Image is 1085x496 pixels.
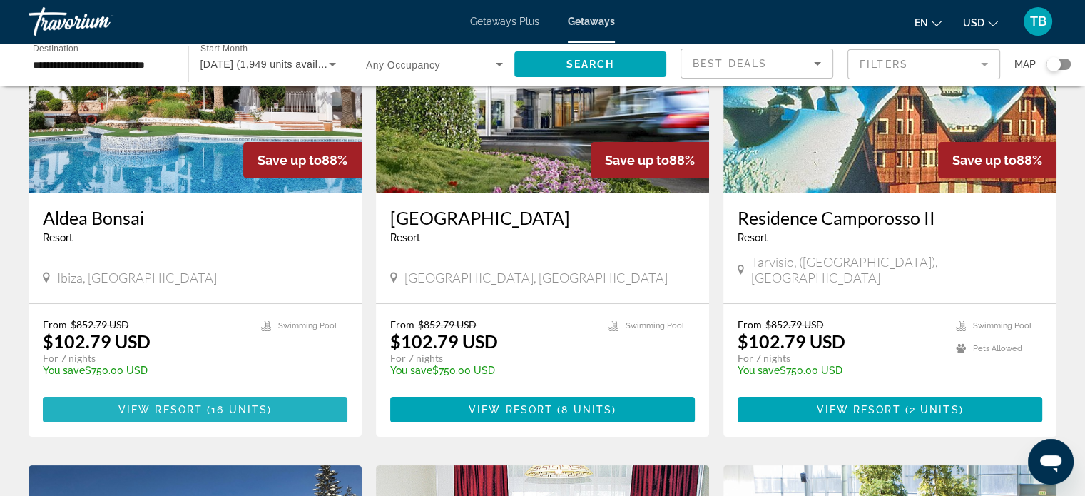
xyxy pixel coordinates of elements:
button: User Menu [1019,6,1056,36]
a: Aldea Bonsai [43,207,347,228]
span: You save [738,365,780,376]
a: Getaways [568,16,615,27]
span: 8 units [561,404,612,415]
p: $102.79 USD [390,330,498,352]
button: Search [514,51,667,77]
button: Change language [915,12,942,33]
span: Search [566,59,614,70]
span: TB [1030,14,1046,29]
span: $852.79 USD [765,318,824,330]
span: View Resort [469,404,553,415]
button: View Resort(8 units) [390,397,695,422]
span: [DATE] (1,949 units available) [200,59,342,70]
span: From [43,318,67,330]
span: Save up to [952,153,1017,168]
span: Swimming Pool [278,321,337,330]
span: Best Deals [693,58,767,69]
span: $852.79 USD [418,318,477,330]
a: Residence Camporosso II [738,207,1042,228]
p: $102.79 USD [43,330,151,352]
span: ( ) [901,404,964,415]
p: For 7 nights [738,352,942,365]
span: Ibiza, [GEOGRAPHIC_DATA] [57,270,217,285]
span: From [738,318,762,330]
span: View Resort [118,404,203,415]
span: Tarvisio, ([GEOGRAPHIC_DATA]), [GEOGRAPHIC_DATA] [751,254,1042,285]
span: USD [963,17,984,29]
span: From [390,318,414,330]
span: Resort [738,232,768,243]
span: Resort [390,232,420,243]
span: View Resort [816,404,900,415]
button: Change currency [963,12,998,33]
button: Filter [847,49,1000,80]
a: [GEOGRAPHIC_DATA] [390,207,695,228]
span: Swimming Pool [973,321,1031,330]
span: 2 units [910,404,959,415]
p: $750.00 USD [43,365,247,376]
span: Save up to [258,153,322,168]
p: For 7 nights [43,352,247,365]
button: View Resort(2 units) [738,397,1042,422]
span: Map [1014,54,1036,74]
span: Start Month [200,44,248,54]
span: $852.79 USD [71,318,129,330]
div: 88% [938,142,1056,178]
p: $750.00 USD [738,365,942,376]
span: You save [390,365,432,376]
button: View Resort(16 units) [43,397,347,422]
p: $102.79 USD [738,330,845,352]
span: ( ) [203,404,272,415]
span: Pets Allowed [973,344,1022,353]
span: Destination [33,44,78,53]
span: [GEOGRAPHIC_DATA], [GEOGRAPHIC_DATA] [404,270,668,285]
div: 88% [243,142,362,178]
span: en [915,17,928,29]
span: ( ) [553,404,616,415]
a: Travorium [29,3,171,40]
mat-select: Sort by [693,55,821,72]
span: 16 units [211,404,268,415]
p: $750.00 USD [390,365,594,376]
span: Resort [43,232,73,243]
span: You save [43,365,85,376]
iframe: Button to launch messaging window [1028,439,1074,485]
span: Save up to [605,153,669,168]
a: Getaways Plus [470,16,539,27]
span: Any Occupancy [366,59,440,71]
p: For 7 nights [390,352,594,365]
div: 88% [591,142,709,178]
span: Swimming Pool [626,321,684,330]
